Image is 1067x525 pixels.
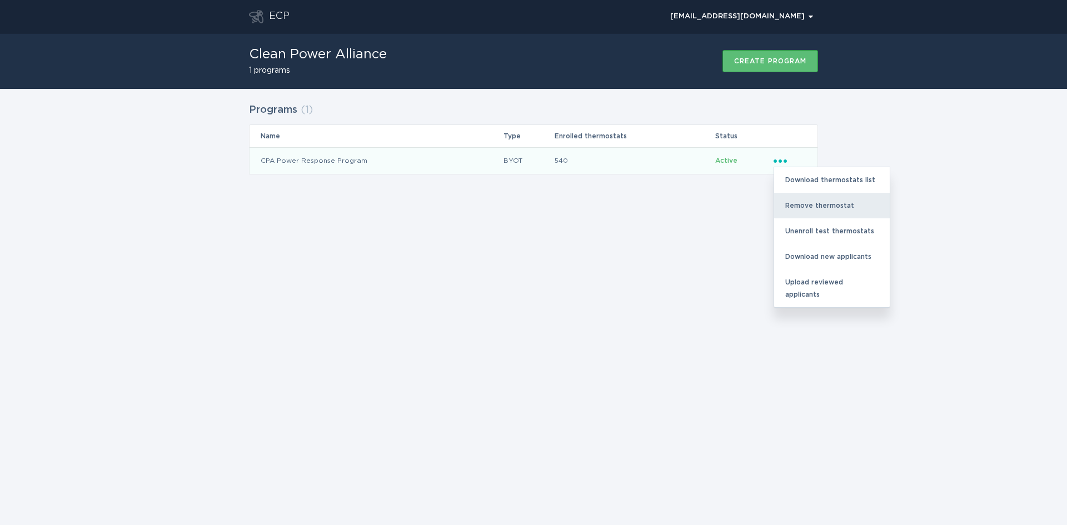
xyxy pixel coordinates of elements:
[249,48,387,61] h1: Clean Power Alliance
[774,269,890,307] div: Upload reviewed applicants
[665,8,818,25] div: Popover menu
[722,50,818,72] button: Create program
[665,8,818,25] button: Open user account details
[670,13,813,20] div: [EMAIL_ADDRESS][DOMAIN_NAME]
[503,125,554,147] th: Type
[774,244,890,269] div: Download new applicants
[715,157,737,164] span: Active
[774,167,890,193] div: Download thermostats list
[249,10,263,23] button: Go to dashboard
[249,67,387,74] h2: 1 programs
[715,125,773,147] th: Status
[774,193,890,218] div: Remove thermostat
[250,147,503,174] td: CPA Power Response Program
[250,125,503,147] th: Name
[734,58,806,64] div: Create program
[301,105,313,115] span: ( 1 )
[269,10,290,23] div: ECP
[249,100,297,120] h2: Programs
[554,147,715,174] td: 540
[554,125,715,147] th: Enrolled thermostats
[250,147,817,174] tr: fd2e451e0dc94a948c9a569b0b3ccf5d
[774,218,890,244] div: Unenroll test thermostats
[503,147,554,174] td: BYOT
[250,125,817,147] tr: Table Headers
